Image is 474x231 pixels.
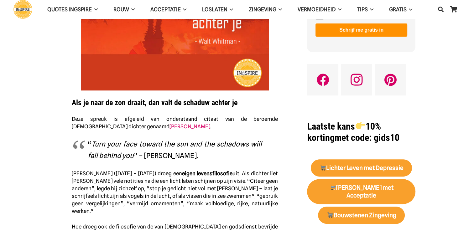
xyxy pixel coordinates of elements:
a: Pinterest [375,64,406,95]
a: TIPSTIPS Menu [349,2,381,18]
a: ZingevingZingeving Menu [241,2,290,18]
span: Zingeving [249,6,276,13]
em: Turn your face toward the sun and the schadows will fall behind you [88,140,262,160]
span: Loslaten Menu [227,2,233,17]
span: QUOTES INGSPIRE Menu [92,2,97,17]
strong: Lichter Leven met Depressie [320,164,404,172]
img: 👉 [356,121,365,131]
a: ROUWROUW Menu [105,2,142,18]
a: GRATISGRATIS Menu [381,2,420,18]
span: VERMOEIDHEID [298,6,336,13]
span: GRATIS Menu [407,2,412,17]
a: 🛒[PERSON_NAME] met Acceptatie [307,179,415,204]
strong: eigen levensfilosofie [182,170,232,177]
span: Acceptatie [150,6,181,13]
strong: Bouwstenen Zingeving [327,212,396,219]
img: 🛒 [330,184,336,190]
button: Schrijf me gratis in [315,23,407,37]
a: AcceptatieAcceptatie Menu [143,2,194,18]
a: [PERSON_NAME] [169,123,210,130]
span: GRATIS [389,6,407,13]
strong: Laatste kans 10% korting [307,121,381,143]
a: 🛒Lichter Leven met Depressie [311,159,412,177]
span: TIPS [357,6,367,13]
a: Instagram [341,64,372,95]
a: Zoeken [435,2,447,17]
p: [PERSON_NAME] ([DATE] – [DATE]) droeg een uit. Als dichter liet [PERSON_NAME] vele notities na di... [72,170,278,215]
img: 🛒 [327,212,333,218]
a: LoslatenLoslaten Menu [194,2,241,18]
p: “ ” – [PERSON_NAME]. [88,138,262,162]
strong: Als je naar de zon draait, dan valt de schaduw achter je [72,98,237,107]
span: QUOTES INGSPIRE [47,6,92,13]
span: TIPS Menu [367,2,373,17]
strong: [PERSON_NAME] met Acceptatie [329,184,393,199]
a: 🛒Bouwstenen Zingeving [318,207,405,224]
a: QUOTES INGSPIREQUOTES INGSPIRE Menu [39,2,105,18]
p: Deze spreuk is afgeleid van onderstaand citaat van de beroemde [DEMOGRAPHIC_DATA] dichter genaamd . [72,115,278,130]
span: ROUW [113,6,129,13]
span: VERMOEIDHEID Menu [336,2,341,17]
h1: met code: gids10 [307,121,415,143]
a: VERMOEIDHEIDVERMOEIDHEID Menu [290,2,349,18]
span: Loslaten [202,6,227,13]
span: Zingeving Menu [276,2,282,17]
span: ROUW Menu [129,2,134,17]
a: Facebook [307,64,338,95]
img: 🛒 [320,165,326,171]
span: Acceptatie Menu [181,2,186,17]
